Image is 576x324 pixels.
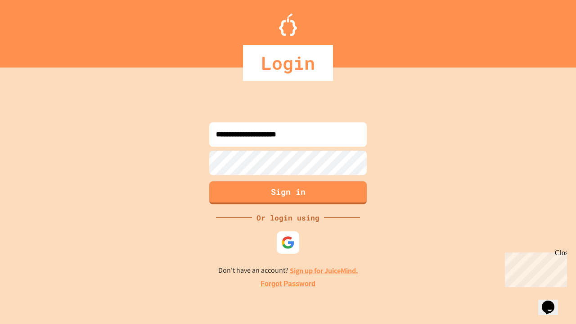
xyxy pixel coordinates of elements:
a: Forgot Password [261,279,315,289]
img: google-icon.svg [281,236,295,249]
div: Or login using [252,212,324,223]
a: Sign up for JuiceMind. [290,266,358,275]
div: Chat with us now!Close [4,4,62,57]
img: Logo.svg [279,13,297,36]
iframe: chat widget [501,249,567,287]
div: Login [243,45,333,81]
iframe: chat widget [538,288,567,315]
button: Sign in [209,181,367,204]
p: Don't have an account? [218,265,358,276]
